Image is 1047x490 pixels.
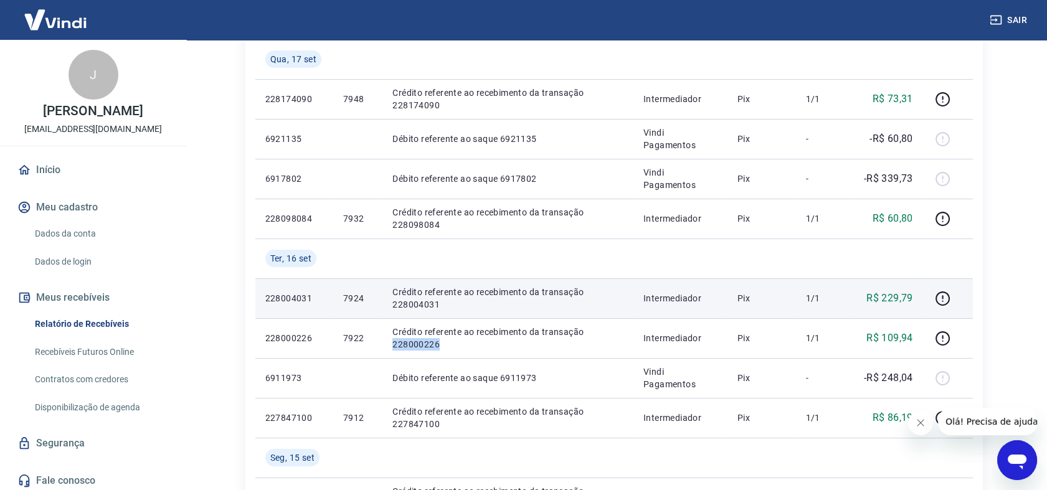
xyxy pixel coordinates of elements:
[392,405,623,430] p: Crédito referente ao recebimento da transação 227847100
[737,292,786,304] p: Pix
[343,292,372,304] p: 7924
[392,87,623,111] p: Crédito referente ao recebimento da transação 228174090
[265,332,323,344] p: 228000226
[392,372,623,384] p: Débito referente ao saque 6911973
[15,156,171,184] a: Início
[30,395,171,420] a: Disponibilização de agenda
[805,372,842,384] p: -
[643,166,718,191] p: Vindi Pagamentos
[265,172,323,185] p: 6917802
[938,408,1037,435] iframe: Mensagem da empresa
[15,284,171,311] button: Meus recebíveis
[997,440,1037,480] iframe: Botão para abrir a janela de mensagens
[24,123,162,136] p: [EMAIL_ADDRESS][DOMAIN_NAME]
[343,332,372,344] p: 7922
[737,133,786,145] p: Pix
[43,105,143,118] p: [PERSON_NAME]
[805,292,842,304] p: 1/1
[805,133,842,145] p: -
[69,50,118,100] div: J
[265,133,323,145] p: 6921135
[643,93,718,105] p: Intermediador
[392,206,623,231] p: Crédito referente ao recebimento da transação 228098084
[908,410,933,435] iframe: Fechar mensagem
[30,221,171,247] a: Dados da conta
[737,93,786,105] p: Pix
[270,451,315,464] span: Seg, 15 set
[869,131,913,146] p: -R$ 60,80
[805,412,842,424] p: 1/1
[643,365,718,390] p: Vindi Pagamentos
[987,9,1032,32] button: Sair
[265,412,323,424] p: 227847100
[30,367,171,392] a: Contratos com credores
[265,212,323,225] p: 228098084
[643,332,718,344] p: Intermediador
[643,212,718,225] p: Intermediador
[737,412,786,424] p: Pix
[643,126,718,151] p: Vindi Pagamentos
[15,194,171,221] button: Meu cadastro
[872,410,912,425] p: R$ 86,19
[864,370,913,385] p: -R$ 248,04
[737,332,786,344] p: Pix
[343,412,372,424] p: 7912
[30,339,171,365] a: Recebíveis Futuros Online
[30,249,171,275] a: Dados de login
[392,286,623,311] p: Crédito referente ao recebimento da transação 228004031
[265,93,323,105] p: 228174090
[643,412,718,424] p: Intermediador
[270,252,311,265] span: Ter, 16 set
[737,172,786,185] p: Pix
[805,172,842,185] p: -
[265,292,323,304] p: 228004031
[864,171,913,186] p: -R$ 339,73
[392,133,623,145] p: Débito referente ao saque 6921135
[265,372,323,384] p: 6911973
[343,212,372,225] p: 7932
[866,291,913,306] p: R$ 229,79
[392,326,623,351] p: Crédito referente ao recebimento da transação 228000226
[270,53,316,65] span: Qua, 17 set
[737,212,786,225] p: Pix
[872,211,912,226] p: R$ 60,80
[805,332,842,344] p: 1/1
[392,172,623,185] p: Débito referente ao saque 6917802
[30,311,171,337] a: Relatório de Recebíveis
[15,430,171,457] a: Segurança
[866,331,913,346] p: R$ 109,94
[805,212,842,225] p: 1/1
[15,1,96,39] img: Vindi
[805,93,842,105] p: 1/1
[643,292,718,304] p: Intermediador
[737,372,786,384] p: Pix
[7,9,105,19] span: Olá! Precisa de ajuda?
[343,93,372,105] p: 7948
[872,92,912,106] p: R$ 73,31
